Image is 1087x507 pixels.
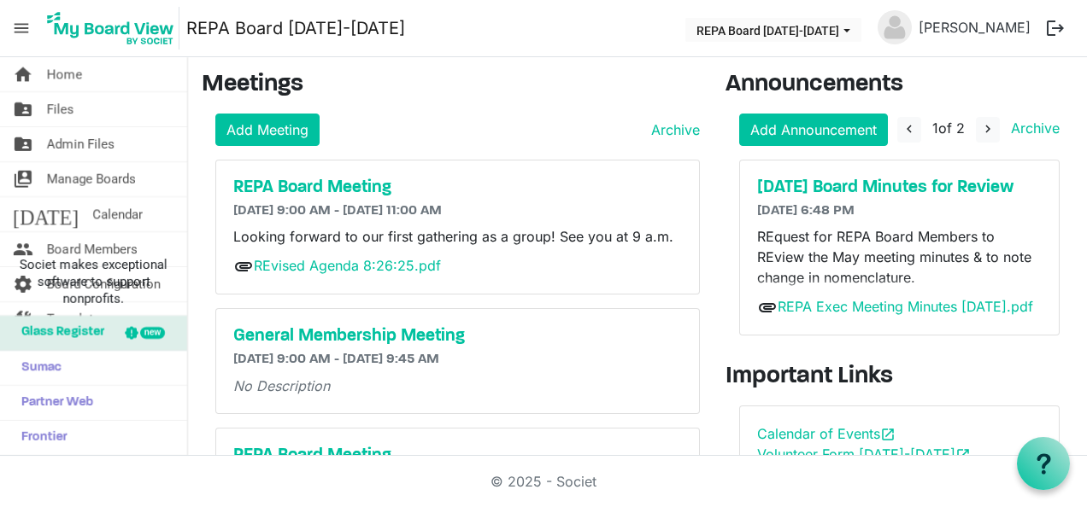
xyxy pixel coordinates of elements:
h3: Meetings [202,71,700,100]
a: © 2025 - Societ [491,473,596,490]
span: Manage Boards [47,162,136,196]
span: attachment [233,256,254,277]
p: REquest for REPA Board Members to REview the May meeting minutes & to note change in nomenclature. [757,226,1043,288]
button: REPA Board 2025-2026 dropdownbutton [685,18,861,42]
span: Sumac [13,351,62,385]
h6: [DATE] 9:00 AM - [DATE] 9:45 AM [233,352,682,368]
span: Societ makes exceptional software to support nonprofits. [8,256,179,307]
a: REvised Agenda 8:26:25.pdf [254,257,441,274]
h3: Important Links [726,363,1074,392]
p: Looking forward to our first gathering as a group! See you at 9 a.m. [233,226,682,247]
a: REPA Board [DATE]-[DATE] [186,11,405,45]
span: home [13,57,33,91]
button: navigate_next [976,117,1000,143]
span: navigate_before [902,121,917,137]
span: of 2 [932,119,965,137]
div: new [140,327,165,339]
span: navigate_next [980,121,996,137]
a: [PERSON_NAME] [912,10,1037,44]
span: Frontier [13,421,68,455]
span: Files [47,92,74,126]
a: Archive [644,119,700,140]
span: Partner Web [13,386,93,420]
span: folder_shared [13,127,33,161]
a: Calendar of Eventsopen_in_new [757,425,896,442]
a: Archive [1004,119,1060,137]
button: navigate_before [897,117,921,143]
img: no-profile-picture.svg [878,10,912,44]
span: Admin Files [47,127,115,161]
p: No Description [233,376,682,396]
span: open_in_new [880,427,896,442]
span: people [13,232,33,266]
a: Volunteer Form [DATE]-[DATE]open_in_new [757,446,971,463]
a: REPA Exec Meeting Minutes [DATE].pdf [778,298,1033,315]
span: folder_shared [13,92,33,126]
span: switch_account [13,162,33,196]
span: Home [47,57,82,91]
span: attachment [757,297,778,318]
span: Board Members [47,232,138,266]
a: Add Announcement [739,114,888,146]
a: General Membership Meeting [233,326,682,347]
a: Add Meeting [215,114,320,146]
button: logout [1037,10,1073,46]
a: REPA Board Meeting [233,178,682,198]
a: [DATE] Board Minutes for Review [757,178,1043,198]
a: REPA Board Meeting [233,446,682,466]
span: open_in_new [955,447,971,463]
span: 1 [932,119,938,137]
span: [DATE] 6:48 PM [757,204,855,218]
span: Glass Register [13,316,104,350]
a: My Board View Logo [42,7,186,50]
span: menu [5,12,38,44]
img: My Board View Logo [42,7,179,50]
h6: [DATE] 9:00 AM - [DATE] 11:00 AM [233,203,682,219]
h3: Announcements [726,71,1074,100]
span: [DATE] [13,197,79,231]
span: Calendar [92,197,143,231]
